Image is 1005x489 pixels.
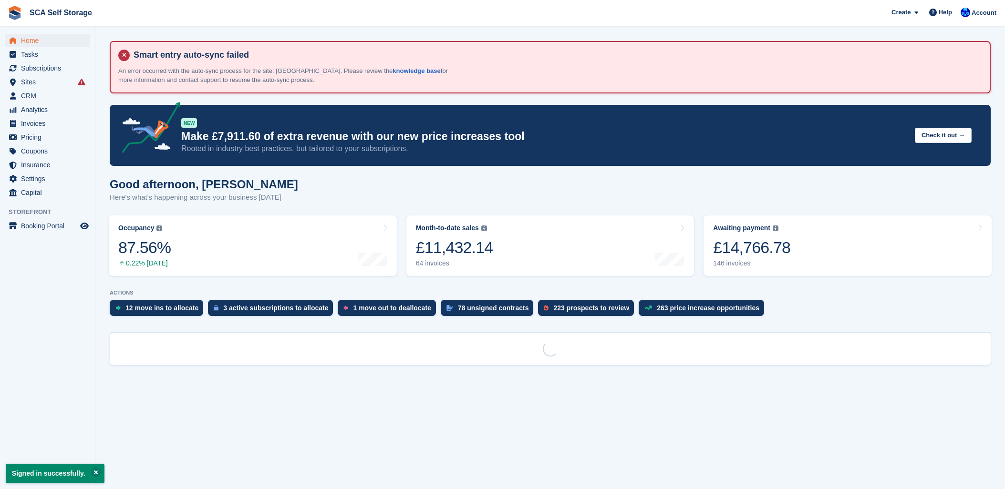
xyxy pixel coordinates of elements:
[21,61,78,75] span: Subscriptions
[338,300,440,321] a: 1 move out to deallocate
[713,259,790,267] div: 146 invoices
[181,118,197,128] div: NEW
[21,172,78,185] span: Settings
[21,131,78,144] span: Pricing
[21,89,78,102] span: CRM
[5,48,90,61] a: menu
[109,215,397,276] a: Occupancy 87.56% 0.22% [DATE]
[21,48,78,61] span: Tasks
[5,172,90,185] a: menu
[110,192,298,203] p: Here's what's happening across your business [DATE]
[5,144,90,158] a: menu
[5,117,90,130] a: menu
[939,8,952,17] span: Help
[5,186,90,199] a: menu
[5,34,90,47] a: menu
[181,130,907,143] p: Make £7,911.60 of extra revenue with our new price increases tool
[208,300,338,321] a: 3 active subscriptions to allocate
[214,305,218,311] img: active_subscription_to_allocate_icon-d502201f5373d7db506a760aba3b589e785aa758c864c3986d89f69b8ff3...
[915,128,972,143] button: Check it out →
[5,89,90,102] a: menu
[8,6,22,20] img: stora-icon-8386f47178a22dfd0bd8f6a31ec36ba5ce8667c1dd55bd0f319d3a0aa187defe.svg
[21,219,78,233] span: Booking Portal
[26,5,96,20] a: SCA Self Storage
[704,215,992,276] a: Awaiting payment £14,766.78 146 invoices
[79,220,90,232] a: Preview store
[21,117,78,130] span: Invoices
[78,78,85,86] i: Smart entry sync failures have occurred
[181,143,907,154] p: Rooted in industry best practices, but tailored to your subscriptions.
[5,219,90,233] a: menu
[972,8,996,18] span: Account
[416,259,493,267] div: 64 invoices
[416,224,479,232] div: Month-to-date sales
[223,304,328,312] div: 3 active subscriptions to allocate
[110,300,208,321] a: 12 move ins to allocate
[21,75,78,89] span: Sites
[961,8,970,17] img: Kelly Neesham
[125,304,198,312] div: 12 move ins to allocate
[639,300,769,321] a: 263 price increase opportunities
[118,238,171,257] div: 87.56%
[644,306,652,310] img: price_increase_opportunities-93ffe204e8149a01c8c9dc8f82e8f89637d9d84a8eef4429ea346261dce0b2c0.svg
[5,158,90,172] a: menu
[891,8,911,17] span: Create
[21,144,78,158] span: Coupons
[118,66,452,85] p: An error occurred with the auto-sync process for the site: [GEOGRAPHIC_DATA]. Please review the f...
[544,305,549,311] img: prospect-51fa495bee0391a8d652442698ab0144808aea92771e9ea1ae160a38d050c398.svg
[353,304,431,312] div: 1 move out to deallocate
[21,158,78,172] span: Insurance
[118,259,171,267] div: 0.22% [DATE]
[9,207,95,217] span: Storefront
[5,61,90,75] a: menu
[5,75,90,89] a: menu
[21,186,78,199] span: Capital
[553,304,629,312] div: 223 prospects to review
[118,224,154,232] div: Occupancy
[114,102,181,156] img: price-adjustments-announcement-icon-8257ccfd72463d97f412b2fc003d46551f7dbcb40ab6d574587a9cd5c0d94...
[5,103,90,116] a: menu
[21,34,78,47] span: Home
[6,464,104,483] p: Signed in successfully.
[115,305,121,311] img: move_ins_to_allocate_icon-fdf77a2bb77ea45bf5b3d319d69a93e2d87916cf1d5bf7949dd705db3b84f3ca.svg
[446,305,453,311] img: contract_signature_icon-13c848040528278c33f63329250d36e43548de30e8caae1d1a13099fd9432cc5.svg
[406,215,694,276] a: Month-to-date sales £11,432.14 64 invoices
[713,224,770,232] div: Awaiting payment
[458,304,529,312] div: 78 unsigned contracts
[130,50,982,61] h4: Smart entry auto-sync failed
[156,225,162,231] img: icon-info-grey-7440780725fd019a000dd9b08b2336e03edf1995a4989e88bcd33f0948082b44.svg
[393,67,440,74] a: knowledge base
[110,178,298,191] h1: Good afternoon, [PERSON_NAME]
[481,225,487,231] img: icon-info-grey-7440780725fd019a000dd9b08b2336e03edf1995a4989e88bcd33f0948082b44.svg
[343,305,348,311] img: move_outs_to_deallocate_icon-f764333ba52eb49d3ac5e1228854f67142a1ed5810a6f6cc68b1a99e826820c5.svg
[5,131,90,144] a: menu
[538,300,639,321] a: 223 prospects to review
[21,103,78,116] span: Analytics
[773,225,778,231] img: icon-info-grey-7440780725fd019a000dd9b08b2336e03edf1995a4989e88bcd33f0948082b44.svg
[441,300,539,321] a: 78 unsigned contracts
[416,238,493,257] div: £11,432.14
[110,290,991,296] p: ACTIONS
[713,238,790,257] div: £14,766.78
[657,304,759,312] div: 263 price increase opportunities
